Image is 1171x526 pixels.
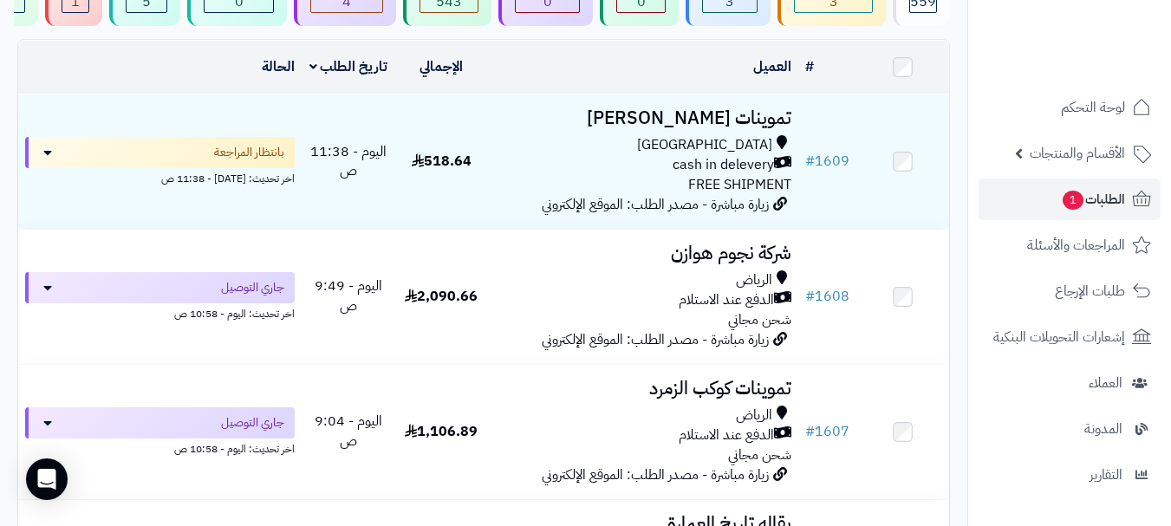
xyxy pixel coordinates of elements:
[736,270,772,290] span: الرياض
[26,458,68,500] div: Open Intercom Messenger
[25,303,295,321] div: اخر تحديث: اليوم - 10:58 ص
[542,464,769,485] span: زيارة مباشرة - مصدر الطلب: الموقع الإلكتروني
[979,454,1161,496] a: التقارير
[420,56,463,77] a: الإجمالي
[315,276,382,316] span: اليوم - 9:49 ص
[805,151,849,172] a: #1609
[979,87,1161,128] a: لوحة التحكم
[495,244,791,263] h3: شركة نجوم هوازن
[679,425,774,445] span: الدفع عند الاستلام
[1063,191,1083,210] span: 1
[993,325,1125,349] span: إشعارات التحويلات البنكية
[315,411,382,451] span: اليوم - 9:04 ص
[309,56,388,77] a: تاريخ الطلب
[673,155,774,175] span: cash in delevery
[310,141,387,182] span: اليوم - 11:38 ص
[736,406,772,425] span: الرياض
[805,286,849,307] a: #1608
[805,421,815,442] span: #
[1089,371,1122,395] span: العملاء
[214,144,284,161] span: بانتظار المراجعة
[805,56,814,77] a: #
[221,279,284,296] span: جاري التوصيل
[1027,233,1125,257] span: المراجعات والأسئلة
[688,174,791,195] span: FREE SHIPMENT
[805,421,849,442] a: #1607
[1084,417,1122,441] span: المدونة
[25,438,295,457] div: اخر تحديث: اليوم - 10:58 ص
[542,329,769,350] span: زيارة مباشرة - مصدر الطلب: الموقع الإلكتروني
[805,151,815,172] span: #
[979,316,1161,358] a: إشعارات التحويلات البنكية
[1061,95,1125,120] span: لوحة التحكم
[979,408,1161,450] a: المدونة
[25,168,295,186] div: اخر تحديث: [DATE] - 11:38 ص
[1030,141,1125,166] span: الأقسام والمنتجات
[405,421,478,442] span: 1,106.89
[637,135,772,155] span: [GEOGRAPHIC_DATA]
[542,194,769,215] span: زيارة مباشرة - مصدر الطلب: الموقع الإلكتروني
[412,151,472,172] span: 518.64
[979,270,1161,312] a: طلبات الإرجاع
[495,108,791,128] h3: تموينات [PERSON_NAME]
[405,286,478,307] span: 2,090.66
[805,286,815,307] span: #
[1055,279,1125,303] span: طلبات الإرجاع
[495,379,791,399] h3: تموينات كوكب الزمرد
[728,309,791,330] span: شحن مجاني
[1090,463,1122,487] span: التقارير
[728,445,791,465] span: شحن مجاني
[979,224,1161,266] a: المراجعات والأسئلة
[753,56,791,77] a: العميل
[262,56,295,77] a: الحالة
[679,290,774,310] span: الدفع عند الاستلام
[979,179,1161,220] a: الطلبات1
[1061,187,1125,211] span: الطلبات
[221,414,284,432] span: جاري التوصيل
[979,362,1161,404] a: العملاء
